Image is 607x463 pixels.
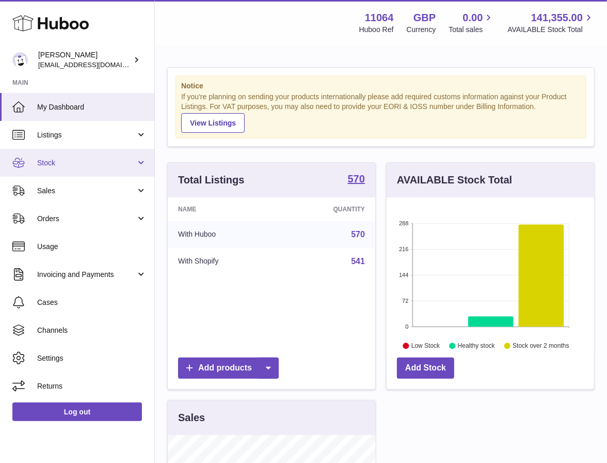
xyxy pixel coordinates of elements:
[348,174,365,184] strong: 570
[37,214,136,224] span: Orders
[449,25,494,35] span: Total sales
[178,358,279,379] a: Add products
[181,81,581,91] strong: Notice
[359,25,394,35] div: Huboo Ref
[348,174,365,186] a: 570
[399,272,408,278] text: 144
[37,298,147,307] span: Cases
[280,197,375,221] th: Quantity
[507,11,595,35] a: 141,355.00 AVAILABLE Stock Total
[507,25,595,35] span: AVAILABLE Stock Total
[365,11,394,25] strong: 11064
[351,230,365,239] a: 570
[168,221,280,248] td: With Huboo
[181,113,245,133] a: View Listings
[168,248,280,275] td: With Shopify
[399,220,408,226] text: 288
[37,186,136,196] span: Sales
[402,298,408,304] text: 72
[413,11,436,25] strong: GBP
[37,242,147,252] span: Usage
[38,50,131,70] div: [PERSON_NAME]
[513,342,569,349] text: Stock over 2 months
[397,358,454,379] a: Add Stock
[12,52,28,68] img: imichellrs@gmail.com
[411,342,440,349] text: Low Stock
[181,92,581,132] div: If you're planning on sending your products internationally please add required customs informati...
[37,270,136,280] span: Invoicing and Payments
[463,11,483,25] span: 0.00
[37,326,147,335] span: Channels
[405,323,408,330] text: 0
[38,60,152,69] span: [EMAIL_ADDRESS][DOMAIN_NAME]
[12,403,142,421] a: Log out
[531,11,583,25] span: 141,355.00
[37,381,147,391] span: Returns
[37,353,147,363] span: Settings
[449,11,494,35] a: 0.00 Total sales
[178,173,245,187] h3: Total Listings
[397,173,512,187] h3: AVAILABLE Stock Total
[37,130,136,140] span: Listings
[351,257,365,266] a: 541
[399,246,408,252] text: 216
[37,102,147,112] span: My Dashboard
[178,411,205,425] h3: Sales
[407,25,436,35] div: Currency
[168,197,280,221] th: Name
[37,158,136,168] span: Stock
[458,342,496,349] text: Healthy stock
